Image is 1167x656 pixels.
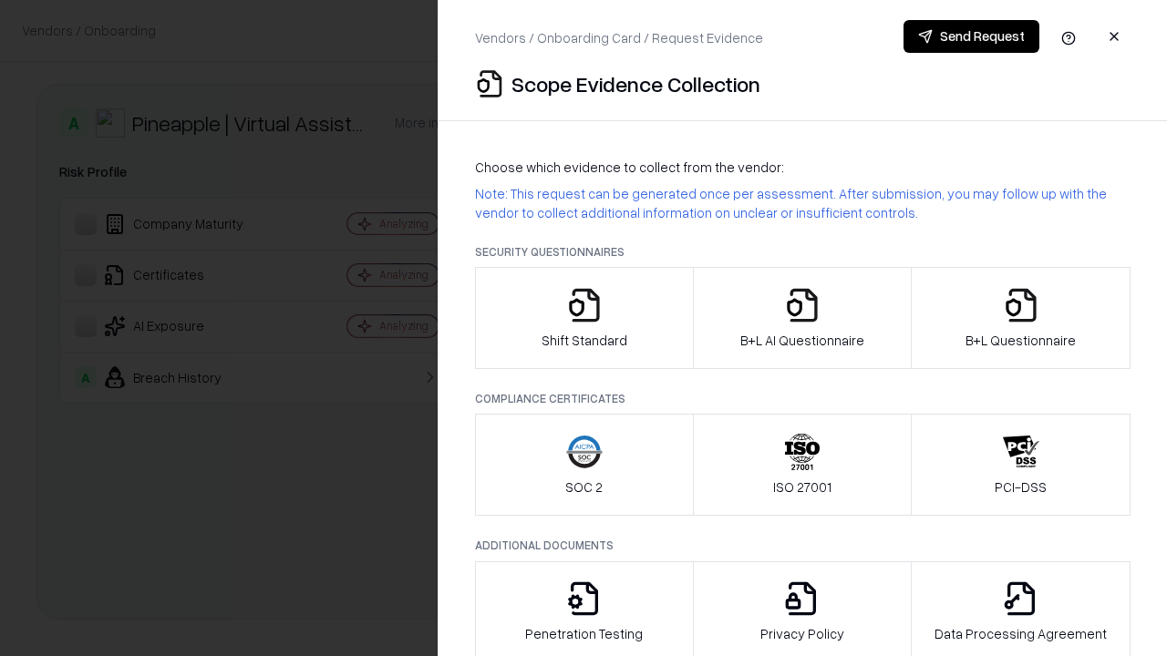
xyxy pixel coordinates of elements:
button: ISO 27001 [693,414,913,516]
p: SOC 2 [565,477,603,497]
p: Additional Documents [475,538,1131,553]
p: Shift Standard [542,331,627,350]
p: Privacy Policy [760,624,844,643]
p: Note: This request can be generated once per assessment. After submission, you may follow up with... [475,184,1131,222]
p: ISO 27001 [773,477,831,497]
p: Vendors / Onboarding Card / Request Evidence [475,28,763,47]
button: SOC 2 [475,414,694,516]
p: B+L AI Questionnaire [740,331,864,350]
button: B+L Questionnaire [911,267,1131,369]
p: Compliance Certificates [475,391,1131,406]
p: Choose which evidence to collect from the vendor: [475,158,1131,177]
p: Scope Evidence Collection [511,69,760,98]
p: Penetration Testing [525,624,643,643]
button: Shift Standard [475,267,694,369]
p: Data Processing Agreement [935,624,1107,643]
p: Security Questionnaires [475,244,1131,260]
button: PCI-DSS [911,414,1131,516]
p: B+L Questionnaire [966,331,1076,350]
button: B+L AI Questionnaire [693,267,913,369]
button: Send Request [904,20,1039,53]
p: PCI-DSS [995,477,1047,497]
